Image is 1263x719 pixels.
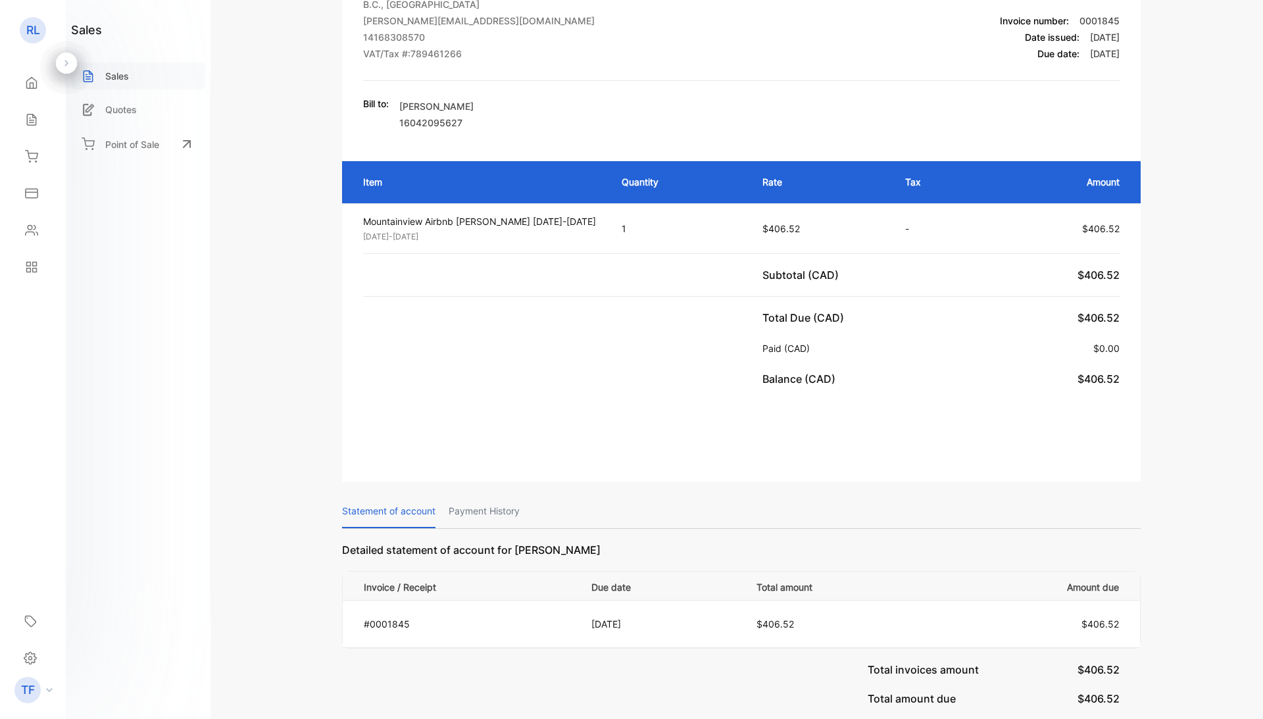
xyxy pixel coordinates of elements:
[868,678,956,707] p: Total amount due
[105,69,129,83] p: Sales
[622,175,737,189] p: Quantity
[105,137,159,151] p: Point of Sale
[1037,48,1079,59] span: Due date:
[11,5,50,45] button: Open LiveChat chat widget
[756,618,794,630] span: $406.52
[1000,15,1069,26] span: Invoice number:
[363,175,595,189] p: Item
[1093,343,1120,354] span: $0.00
[756,578,935,594] p: Total amount
[591,617,729,631] p: [DATE]
[1077,311,1120,324] span: $406.52
[1025,32,1079,43] span: Date issued:
[1082,223,1120,234] span: $406.52
[363,214,598,228] p: Mountainview Airbnb [PERSON_NAME] [DATE]-[DATE]
[1079,15,1120,26] span: 0001845
[364,578,576,594] p: Invoice / Receipt
[363,47,595,61] p: VAT/Tax #: 789461266
[762,310,849,326] p: Total Due (CAD)
[762,223,800,234] span: $406.52
[399,99,474,113] p: [PERSON_NAME]
[868,649,979,678] p: Total invoices amount
[363,30,595,44] p: 14168308570
[71,21,102,39] h1: sales
[905,222,973,236] p: -
[1077,372,1120,385] span: $406.52
[905,175,973,189] p: Tax
[762,267,844,283] p: Subtotal (CAD)
[951,578,1119,594] p: Amount due
[71,130,205,159] a: Point of Sale
[762,175,879,189] p: Rate
[363,14,595,28] p: [PERSON_NAME][EMAIL_ADDRESS][DOMAIN_NAME]
[1081,618,1119,630] span: $406.52
[762,341,815,355] p: Paid (CAD)
[762,371,841,387] p: Balance (CAD)
[999,175,1120,189] p: Amount
[399,116,474,130] p: 16042095627
[363,231,598,243] p: [DATE]-[DATE]
[21,682,35,699] p: TF
[1090,32,1120,43] span: [DATE]
[1077,268,1120,282] span: $406.52
[1077,692,1120,705] span: $406.52
[1077,663,1120,676] span: $406.52
[449,495,520,528] p: Payment History
[26,22,40,39] p: RL
[71,62,205,89] a: Sales
[342,495,435,528] p: Statement of account
[622,222,737,236] p: 1
[591,578,729,594] p: Due date
[71,96,205,123] a: Quotes
[363,97,389,111] p: Bill to:
[105,103,137,116] p: Quotes
[364,617,576,631] p: #0001845
[342,542,1141,571] p: Detailed statement of account for [PERSON_NAME]
[1090,48,1120,59] span: [DATE]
